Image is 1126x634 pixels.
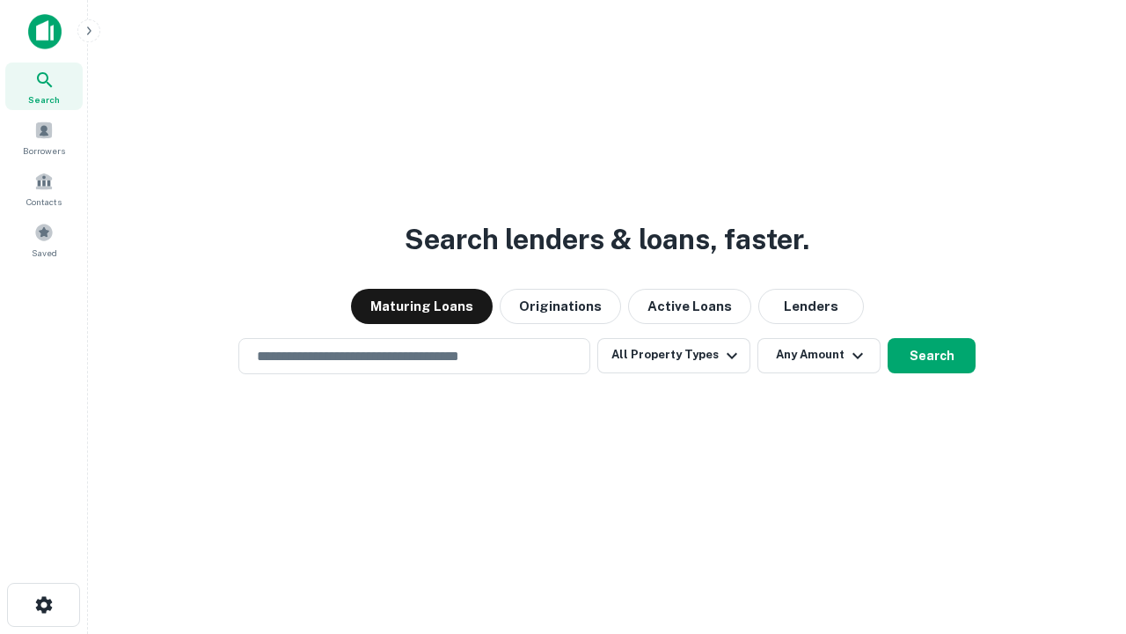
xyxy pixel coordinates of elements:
[500,289,621,324] button: Originations
[26,195,62,209] span: Contacts
[32,246,57,260] span: Saved
[5,216,83,263] a: Saved
[758,289,864,324] button: Lenders
[757,338,881,373] button: Any Amount
[628,289,751,324] button: Active Loans
[351,289,493,324] button: Maturing Loans
[405,218,809,261] h3: Search lenders & loans, faster.
[5,114,83,161] a: Borrowers
[1038,493,1126,578] iframe: Chat Widget
[28,92,60,107] span: Search
[597,338,750,373] button: All Property Types
[5,63,83,110] a: Search
[888,338,976,373] button: Search
[23,144,65,158] span: Borrowers
[5,165,83,212] a: Contacts
[28,14,62,49] img: capitalize-icon.png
